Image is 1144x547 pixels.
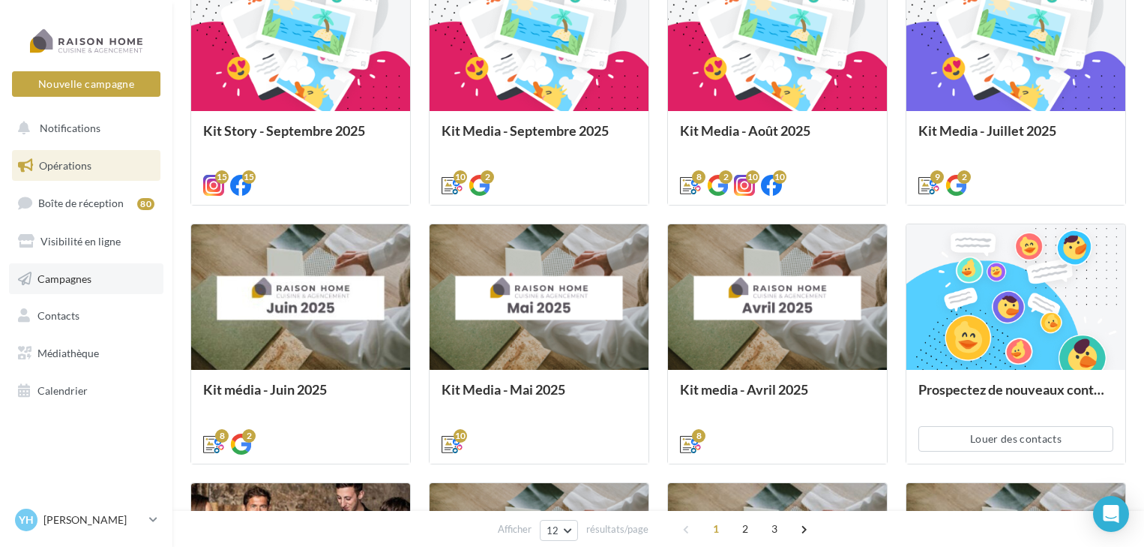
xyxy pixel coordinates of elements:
a: Opérations [9,150,163,182]
div: 8 [692,170,705,184]
div: 80 [137,198,154,210]
span: Boîte de réception [38,197,124,209]
div: 10 [746,170,759,184]
span: Campagnes [37,272,91,284]
p: [PERSON_NAME] [43,512,143,527]
div: 2 [242,429,256,443]
span: Afficher [498,522,532,536]
div: Kit Media - Juillet 2025 [918,123,1113,153]
div: Kit Media - Mai 2025 [442,382,636,412]
div: Kit média - Juin 2025 [203,382,398,412]
div: 15 [242,170,256,184]
span: Contacts [37,309,79,322]
div: Open Intercom Messenger [1093,496,1129,532]
span: 3 [762,517,786,541]
a: Visibilité en ligne [9,226,163,257]
div: 15 [215,170,229,184]
span: 2 [733,517,757,541]
div: Kit Media - Septembre 2025 [442,123,636,153]
span: Notifications [40,122,100,134]
a: Contacts [9,300,163,332]
div: Prospectez de nouveaux contacts [918,382,1113,412]
div: 2 [957,170,971,184]
div: 9 [930,170,944,184]
div: 8 [215,429,229,443]
a: YH [PERSON_NAME] [12,506,160,534]
a: Calendrier [9,375,163,407]
span: 1 [704,517,728,541]
button: 12 [540,520,578,541]
div: 10 [773,170,786,184]
div: 10 [454,170,467,184]
a: Médiathèque [9,338,163,369]
span: Visibilité en ligne [40,235,121,248]
div: Kit Media - Août 2025 [680,123,875,153]
span: Médiathèque [37,347,99,359]
span: Calendrier [37,384,88,397]
span: 12 [547,524,559,536]
span: résultats/page [586,522,648,536]
a: Campagnes [9,263,163,295]
a: Boîte de réception80 [9,187,163,219]
div: 8 [692,429,705,443]
div: Kit media - Avril 2025 [680,382,875,412]
button: Nouvelle campagne [12,71,160,97]
div: 2 [719,170,732,184]
div: 2 [481,170,494,184]
div: Kit Story - Septembre 2025 [203,123,398,153]
span: YH [19,512,34,527]
div: 10 [454,429,467,443]
button: Notifications [9,113,157,144]
button: Louer des contacts [918,426,1113,452]
span: Opérations [39,159,91,172]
